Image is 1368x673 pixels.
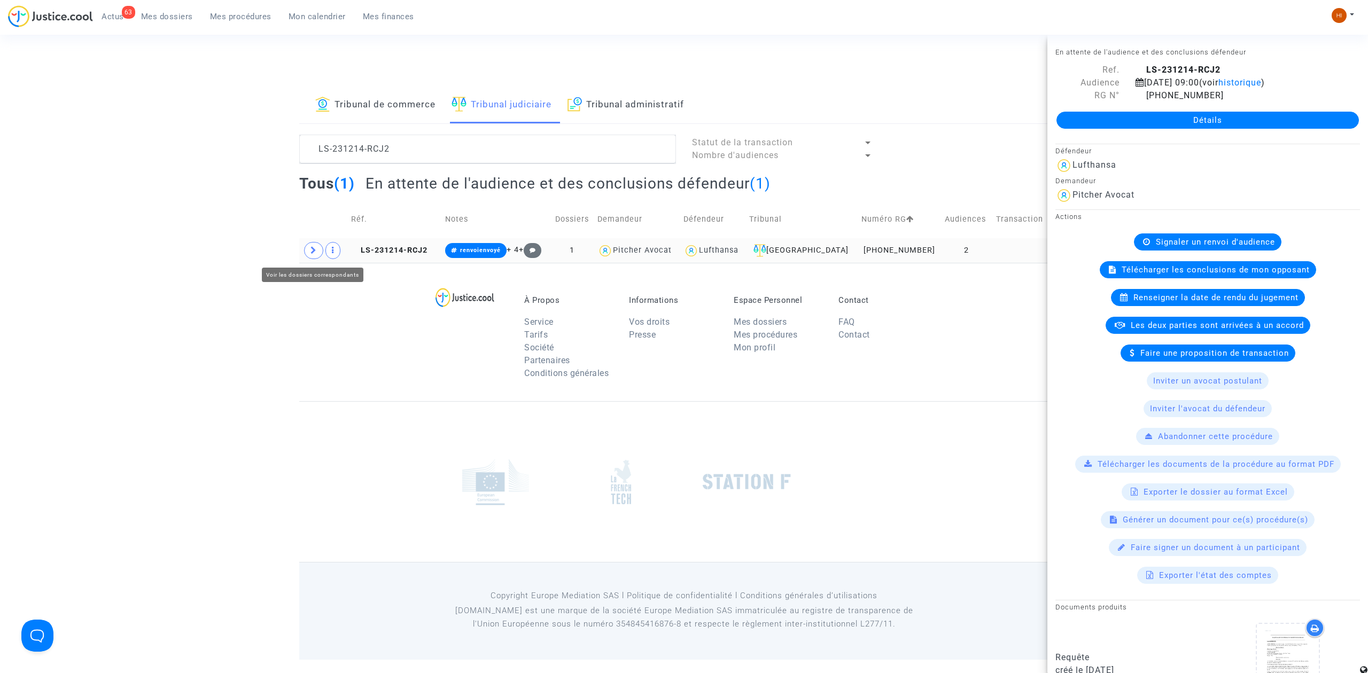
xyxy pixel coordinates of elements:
[507,245,519,254] span: + 4
[315,87,436,123] a: Tribunal de commerce
[1055,177,1096,185] small: Demandeur
[436,288,495,307] img: logo-lg.svg
[941,238,992,263] td: 2
[452,87,551,123] a: Tribunal judiciaire
[8,5,93,27] img: jc-logo.svg
[858,238,941,263] td: [PHONE_NUMBER]
[1047,89,1128,102] div: RG N°
[519,245,542,254] span: +
[1072,190,1134,200] div: Pitcher Avocat
[1047,76,1128,89] div: Audience
[133,9,201,25] a: Mes dossiers
[524,317,554,327] a: Service
[201,9,280,25] a: Mes procédures
[1055,187,1072,204] img: icon-user.svg
[629,295,718,305] p: Informations
[347,200,441,238] td: Réf.
[102,12,124,21] span: Actus
[629,330,656,340] a: Presse
[354,9,423,25] a: Mes finances
[703,474,791,490] img: stationf.png
[749,244,854,257] div: [GEOGRAPHIC_DATA]
[289,12,346,21] span: Mon calendrier
[594,200,680,238] td: Demandeur
[280,9,354,25] a: Mon calendrier
[452,97,467,112] img: icon-faciliter-sm.svg
[351,246,428,255] span: LS-231214-RCJ2
[363,12,414,21] span: Mes finances
[141,12,193,21] span: Mes dossiers
[441,200,550,238] td: Notes
[524,342,554,353] a: Société
[1136,90,1224,100] span: [PHONE_NUMBER]
[1146,65,1221,75] b: LS-231214-RCJ2
[1055,48,1246,56] small: En attente de l'audience et des conclusions défendeur
[1133,293,1299,302] span: Renseigner la date de rendu du jugement
[299,174,355,193] h2: Tous
[1098,459,1334,469] span: Télécharger les documents de la procédure au format PDF
[745,200,858,238] td: Tribunal
[1047,64,1128,76] div: Ref.
[683,243,699,259] img: icon-user.svg
[611,459,631,505] img: french_tech.png
[1140,348,1289,358] span: Faire une proposition de transaction
[1199,77,1265,88] span: (voir )
[1128,76,1341,89] div: [DATE] 09:00
[93,9,133,25] a: 63Actus
[1158,432,1273,441] span: Abandonner cette procédure
[122,6,135,19] div: 63
[524,355,570,365] a: Partenaires
[1153,376,1262,386] span: Inviter un avocat postulant
[734,342,775,353] a: Mon profil
[692,137,793,147] span: Statut de la transaction
[750,175,771,192] span: (1)
[1123,515,1308,525] span: Générer un document pour ce(s) procédure(s)
[838,330,870,340] a: Contact
[1055,213,1082,221] small: Actions
[1055,147,1092,155] small: Défendeur
[1131,320,1304,330] span: Les deux parties sont arrivées à un accord
[1055,651,1200,664] div: Requête
[1072,160,1116,170] div: Lufthansa
[838,295,927,305] p: Contact
[524,368,609,378] a: Conditions générales
[550,238,594,263] td: 1
[21,620,53,652] iframe: Help Scout Beacon - Open
[1156,237,1275,247] span: Signaler un renvoi d'audience
[462,459,529,505] img: europe_commision.png
[210,12,271,21] span: Mes procédures
[460,247,501,254] span: renvoienvoyé
[1056,112,1359,129] a: Détails
[858,200,941,238] td: Numéro RG
[941,200,992,238] td: Audiences
[1332,8,1347,23] img: fc99b196863ffcca57bb8fe2645aafd9
[680,200,745,238] td: Défendeur
[838,317,855,327] a: FAQ
[1159,570,1272,580] span: Exporter l'état des comptes
[366,174,771,193] h2: En attente de l'audience et des conclusions défendeur
[568,87,684,123] a: Tribunal administratif
[1218,77,1261,88] span: historique
[1055,157,1072,174] img: icon-user.svg
[597,243,613,259] img: icon-user.svg
[992,200,1050,238] td: Transaction
[734,317,787,327] a: Mes dossiers
[524,330,548,340] a: Tarifs
[1131,543,1300,552] span: Faire signer un document à un participant
[629,317,670,327] a: Vos droits
[692,150,779,160] span: Nombre d'audiences
[1055,603,1127,611] small: Documents produits
[753,244,766,257] img: icon-faciliter-sm.svg
[699,246,739,255] div: Lufthansa
[1144,487,1288,497] span: Exporter le dossier au format Excel
[441,604,928,631] p: [DOMAIN_NAME] est une marque de la société Europe Mediation SAS immatriculée au registre de tr...
[334,175,355,192] span: (1)
[1122,265,1310,275] span: Télécharger les conclusions de mon opposant
[550,200,594,238] td: Dossiers
[734,330,797,340] a: Mes procédures
[613,246,672,255] div: Pitcher Avocat
[568,97,582,112] img: icon-archive.svg
[441,589,928,602] p: Copyright Europe Mediation SAS l Politique de confidentialité l Conditions générales d’utilisa...
[1150,404,1265,413] span: Inviter l'avocat du défendeur
[315,97,330,112] img: icon-banque.svg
